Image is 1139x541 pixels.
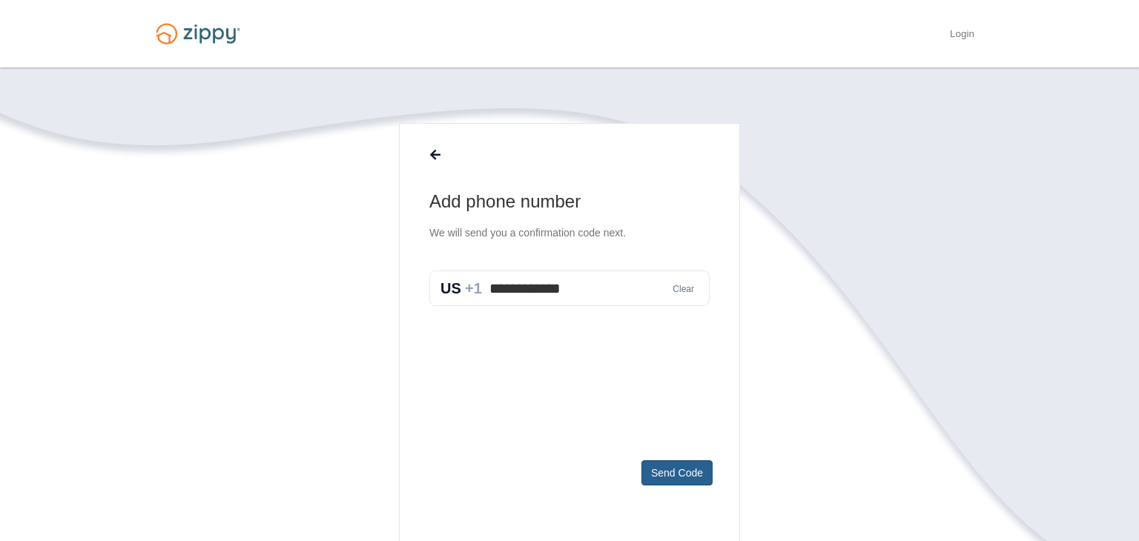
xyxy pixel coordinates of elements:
[429,225,710,241] p: We will send you a confirmation code next.
[668,282,699,296] button: Clear
[950,28,974,43] a: Login
[641,460,713,485] button: Send Code
[429,190,710,213] h1: Add phone number
[147,16,249,51] img: Logo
